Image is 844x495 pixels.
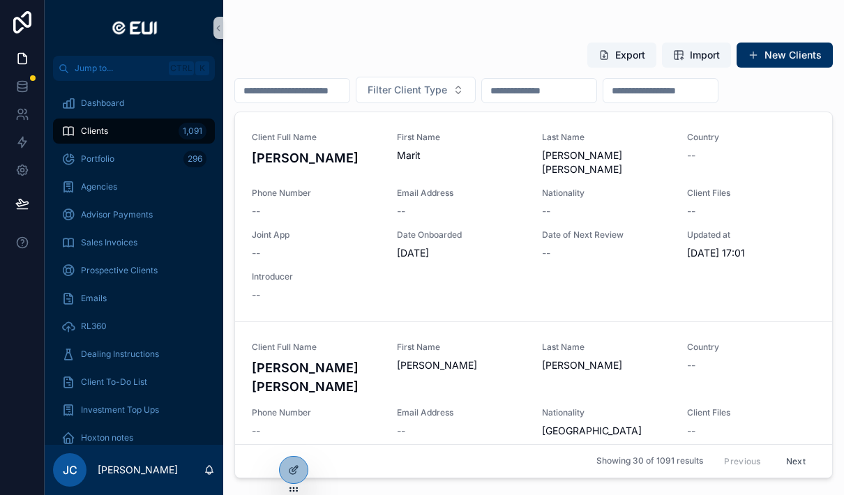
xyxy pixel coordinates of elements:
[542,246,550,260] span: --
[397,188,525,199] span: Email Address
[81,349,159,360] span: Dealing Instructions
[542,424,642,438] span: [GEOGRAPHIC_DATA]
[252,229,380,241] span: Joint App
[53,425,215,450] a: Hoxton notes
[169,61,194,75] span: Ctrl
[356,77,476,103] button: Select Button
[687,342,815,353] span: Country
[252,424,260,438] span: --
[397,148,525,162] span: Marit
[397,407,525,418] span: Email Address
[397,229,525,241] span: Date Onboarded
[397,342,525,353] span: First Name
[75,63,163,74] span: Jump to...
[687,148,695,162] span: --
[397,424,405,438] span: --
[776,450,815,472] button: Next
[252,271,380,282] span: Introducer
[252,204,260,218] span: --
[81,293,107,304] span: Emails
[183,151,206,167] div: 296
[45,81,223,445] div: scrollable content
[542,407,670,418] span: Nationality
[687,407,815,418] span: Client Files
[81,404,159,416] span: Investment Top Ups
[397,246,525,260] span: [DATE]
[197,63,208,74] span: K
[53,202,215,227] a: Advisor Payments
[53,314,215,339] a: RL360
[252,342,380,353] span: Client Full Name
[179,123,206,139] div: 1,091
[252,407,380,418] span: Phone Number
[81,125,108,137] span: Clients
[690,48,720,62] span: Import
[81,209,153,220] span: Advisor Payments
[98,463,178,477] p: [PERSON_NAME]
[542,204,550,218] span: --
[252,148,380,167] h4: [PERSON_NAME]
[542,148,670,176] span: [PERSON_NAME] [PERSON_NAME]
[687,132,815,143] span: Country
[53,286,215,311] a: Emails
[53,342,215,367] a: Dealing Instructions
[81,181,117,192] span: Agencies
[53,56,215,81] button: Jump to...CtrlK
[687,424,695,438] span: --
[81,265,158,276] span: Prospective Clients
[81,432,133,443] span: Hoxton notes
[53,230,215,255] a: Sales Invoices
[587,43,656,68] button: Export
[53,119,215,144] a: Clients1,091
[252,132,380,143] span: Client Full Name
[107,17,161,39] img: App logo
[542,229,670,241] span: Date of Next Review
[53,258,215,283] a: Prospective Clients
[81,376,147,388] span: Client To-Do List
[81,321,107,332] span: RL360
[542,132,670,143] span: Last Name
[53,397,215,422] a: Investment Top Ups
[397,132,525,143] span: First Name
[368,83,447,97] span: Filter Client Type
[53,370,215,395] a: Client To-Do List
[687,246,815,260] span: [DATE] 17:01
[252,358,380,396] h4: [PERSON_NAME] [PERSON_NAME]
[397,204,405,218] span: --
[662,43,731,68] button: Import
[63,462,77,478] span: JC
[542,342,670,353] span: Last Name
[81,237,137,248] span: Sales Invoices
[542,188,670,199] span: Nationality
[81,153,114,165] span: Portfolio
[542,358,670,372] span: [PERSON_NAME]
[235,112,832,321] a: Client Full Name[PERSON_NAME]First NameMaritLast Name[PERSON_NAME] [PERSON_NAME]Country--Phone Nu...
[252,188,380,199] span: Phone Number
[53,91,215,116] a: Dashboard
[687,358,695,372] span: --
[687,204,695,218] span: --
[252,246,260,260] span: --
[252,288,260,302] span: --
[53,174,215,199] a: Agencies
[397,358,525,372] span: [PERSON_NAME]
[687,188,815,199] span: Client Files
[53,146,215,172] a: Portfolio296
[737,43,833,68] button: New Clients
[687,229,815,241] span: Updated at
[596,456,703,467] span: Showing 30 of 1091 results
[81,98,124,109] span: Dashboard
